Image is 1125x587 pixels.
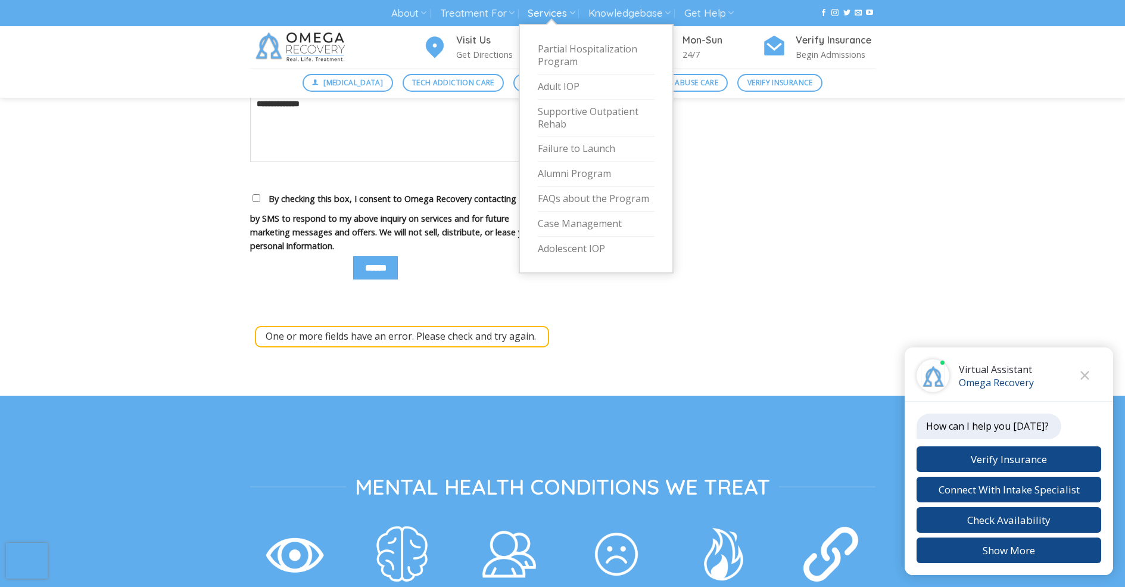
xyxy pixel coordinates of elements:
div: One or more fields have an error. Please check and try again. [255,326,549,347]
span: By checking this box, I consent to Omega Recovery contacting me by SMS to respond to my above inq... [250,193,535,251]
a: Knowledgebase [588,2,671,24]
a: Get Help [684,2,734,24]
h4: Verify Insurance [796,33,875,48]
h4: Mon-Sun [683,33,762,48]
a: Follow on Instagram [831,9,839,17]
label: Your message (optional) [250,77,554,170]
a: About [391,2,426,24]
a: Services [528,2,575,24]
a: Visit Us Get Directions [423,33,536,62]
span: Mental Health Conditions We Treat [355,473,770,501]
a: FAQs about the Program [538,187,655,212]
a: Treatment For [440,2,515,24]
a: Follow on Facebook [820,9,827,17]
p: 24/7 [683,48,762,61]
span: [MEDICAL_DATA] [323,77,383,88]
a: Send us an email [855,9,862,17]
p: Begin Admissions [796,48,875,61]
a: Supportive Outpatient Rehab [538,100,655,137]
a: Failure to Launch [538,136,655,161]
a: Case Management [538,212,655,237]
a: [MEDICAL_DATA] [303,74,393,92]
a: Verify Insurance [737,74,822,92]
h4: Visit Us [456,33,536,48]
a: Adolescent IOP [538,237,655,261]
span: Verify Insurance [747,77,813,88]
a: Adult IOP [538,74,655,100]
input: By checking this box, I consent to Omega Recovery contacting me by SMS to respond to my above inq... [253,194,260,202]
a: Partial Hospitalization Program [538,37,655,74]
a: Alumni Program [538,161,655,187]
textarea: Your message (optional) [250,91,554,162]
img: Omega Recovery [250,26,354,68]
a: Mental Health Care [513,74,612,92]
span: Tech Addiction Care [412,77,494,88]
a: Follow on Twitter [843,9,850,17]
a: Substance Abuse Care [621,74,728,92]
a: Tech Addiction Care [403,74,504,92]
span: Substance Abuse Care [631,77,718,88]
a: Verify Insurance Begin Admissions [762,33,875,62]
p: Get Directions [456,48,536,61]
a: Follow on YouTube [866,9,873,17]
